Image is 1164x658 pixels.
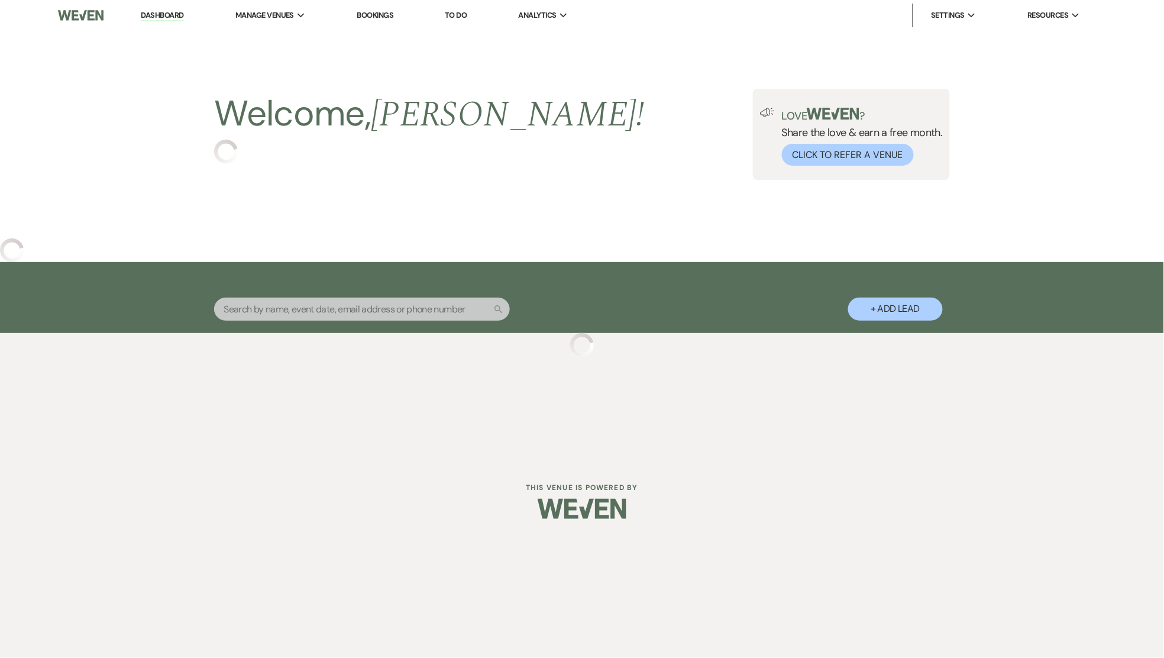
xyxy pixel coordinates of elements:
[371,88,644,142] span: [PERSON_NAME] !
[214,140,238,163] img: loading spinner
[848,298,943,321] button: + Add Lead
[58,3,104,28] img: Weven Logo
[519,9,557,21] span: Analytics
[775,108,943,166] div: Share the love & earn a free month.
[445,10,467,20] a: To Do
[235,9,294,21] span: Manage Venues
[782,108,943,121] p: Love ?
[1028,9,1069,21] span: Resources
[214,89,644,140] h2: Welcome,
[782,144,914,166] button: Click to Refer a Venue
[141,10,183,21] a: Dashboard
[357,10,393,20] a: Bookings
[570,333,594,357] img: loading spinner
[760,108,775,117] img: loud-speaker-illustration.svg
[214,298,510,321] input: Search by name, event date, email address or phone number
[931,9,965,21] span: Settings
[538,488,626,530] img: Weven Logo
[807,108,859,120] img: weven-logo-green.svg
